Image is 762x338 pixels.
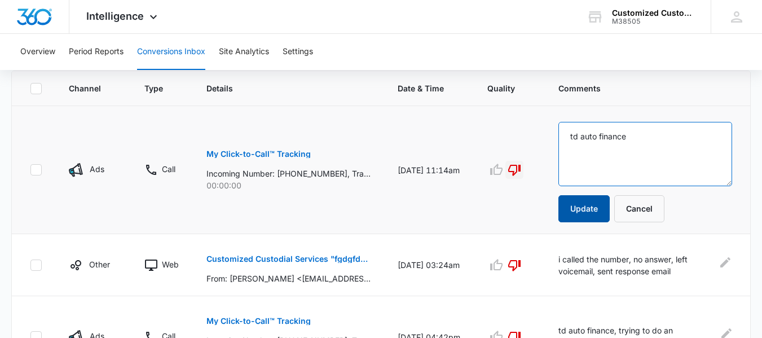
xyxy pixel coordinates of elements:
p: My Click-to-Call™ Tracking [206,150,311,158]
span: Date & Time [398,82,444,94]
p: Web [162,258,179,270]
button: Cancel [614,195,664,222]
td: [DATE] 03:24am [384,234,474,296]
button: Period Reports [69,34,124,70]
button: My Click-to-Call™ Tracking [206,141,311,168]
textarea: td auto finance [558,122,732,186]
button: Customized Custodial Services "fgdgfdgfdg" [206,245,371,273]
p: Call [162,163,175,175]
button: Settings [283,34,313,70]
p: Ads [90,163,104,175]
div: account id [612,17,694,25]
p: i called the number, no answer, left voicemail, sent response email [558,253,712,277]
p: My Click-to-Call™ Tracking [206,317,311,325]
td: [DATE] 11:14am [384,106,474,234]
p: From: [PERSON_NAME] <[EMAIL_ADDRESS][DOMAIN_NAME]>, Subject: fgdgfdgfdg, Phone: [PHONE_NUMBER], W... [206,273,371,284]
p: Incoming Number: [PHONE_NUMBER], Tracking Number: [PHONE_NUMBER], Ring To: [PHONE_NUMBER], Caller... [206,168,371,179]
p: Customized Custodial Services "fgdgfdgfdg" [206,255,371,263]
button: My Click-to-Call™ Tracking [206,308,311,335]
span: Intelligence [86,10,144,22]
span: Type [144,82,163,94]
span: Quality [487,82,515,94]
span: Details [206,82,354,94]
span: Comments [558,82,716,94]
button: Update [558,195,610,222]
div: account name [612,8,694,17]
button: Site Analytics [219,34,269,70]
p: Other [89,258,110,270]
button: Overview [20,34,55,70]
button: Edit Comments [719,253,732,271]
button: Conversions Inbox [137,34,205,70]
p: 00:00:00 [206,179,371,191]
span: Channel [69,82,101,94]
